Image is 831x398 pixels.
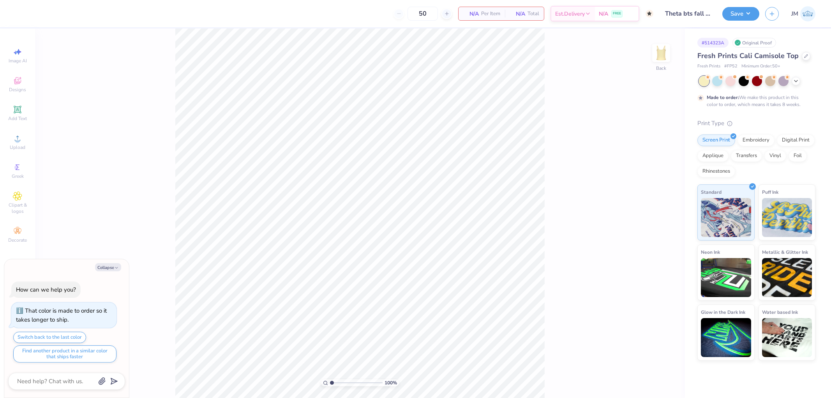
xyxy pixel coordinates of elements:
span: N/A [463,10,479,18]
button: Collapse [95,263,121,271]
div: Vinyl [764,150,786,162]
span: Standard [701,188,722,196]
div: How can we help you? [16,286,76,294]
span: Per Item [481,10,500,18]
span: Greek [12,173,24,179]
span: Image AI [9,58,27,64]
span: Fresh Prints [697,63,720,70]
div: That color is made to order so it takes longer to ship. [16,307,107,324]
span: Water based Ink [762,308,798,316]
img: Metallic & Glitter Ink [762,258,812,297]
span: N/A [599,10,608,18]
span: Neon Ink [701,248,720,256]
span: Metallic & Glitter Ink [762,248,808,256]
img: Neon Ink [701,258,751,297]
span: N/A [510,10,525,18]
span: 100 % [385,379,397,386]
span: Clipart & logos [4,202,31,214]
span: Add Text [8,115,27,122]
img: Puff Ink [762,198,812,237]
input: Untitled Design [659,6,716,21]
span: Minimum Order: 50 + [741,63,780,70]
strong: Made to order: [707,94,739,101]
button: Save [722,7,759,21]
div: # 514323A [697,38,729,48]
div: We make this product in this color to order, which means it takes 8 weeks. [707,94,803,108]
div: Digital Print [777,134,815,146]
span: Total [528,10,539,18]
div: Applique [697,150,729,162]
span: Upload [10,144,25,150]
img: Standard [701,198,751,237]
span: Puff Ink [762,188,778,196]
div: Embroidery [737,134,775,146]
span: Est. Delivery [555,10,585,18]
button: Switch back to the last color [13,332,86,343]
span: Fresh Prints Cali Camisole Top [697,51,799,60]
span: FREE [613,11,621,16]
button: Find another product in a similar color that ships faster [13,345,116,363]
div: Back [656,65,666,72]
a: JM [791,6,815,21]
span: Decorate [8,237,27,243]
img: Water based Ink [762,318,812,357]
img: Glow in the Dark Ink [701,318,751,357]
div: Foil [789,150,807,162]
span: JM [791,9,798,18]
img: Joshua Macky Gaerlan [800,6,815,21]
span: Glow in the Dark Ink [701,308,745,316]
div: Original Proof [732,38,776,48]
span: Designs [9,87,26,93]
div: Screen Print [697,134,735,146]
input: – – [408,7,438,21]
span: # FP52 [724,63,737,70]
img: Back [653,45,669,61]
div: Transfers [731,150,762,162]
div: Print Type [697,119,815,128]
div: Rhinestones [697,166,735,177]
